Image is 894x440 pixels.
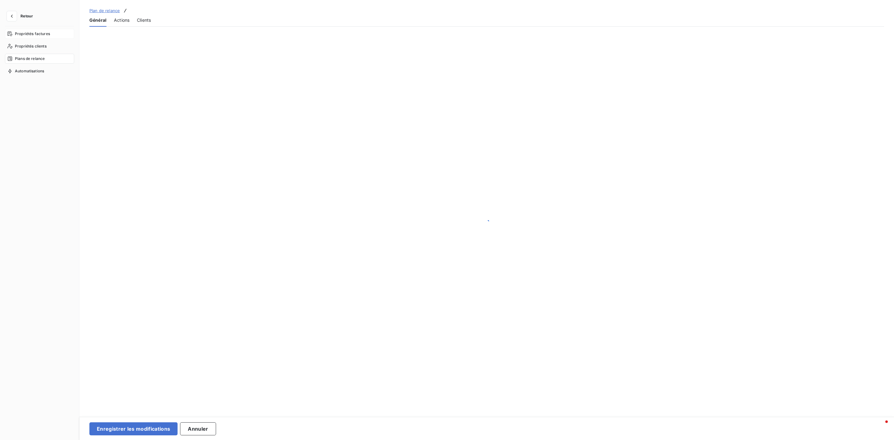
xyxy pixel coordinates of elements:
[15,68,44,74] span: Automatisations
[5,66,74,76] a: Automatisations
[89,422,178,435] button: Enregistrer les modifications
[5,11,38,21] button: Retour
[137,17,151,23] span: Clients
[873,419,888,434] iframe: Intercom live chat
[15,43,47,49] span: Propriétés clients
[5,54,74,64] a: Plans de relance
[15,56,45,61] span: Plans de relance
[5,29,74,39] a: Propriétés factures
[180,422,216,435] button: Annuler
[5,41,74,51] a: Propriétés clients
[20,14,33,18] span: Retour
[15,31,50,37] span: Propriétés factures
[89,8,120,13] span: Plan de relance
[114,17,129,23] span: Actions
[89,17,106,23] span: Général
[89,7,120,14] a: Plan de relance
